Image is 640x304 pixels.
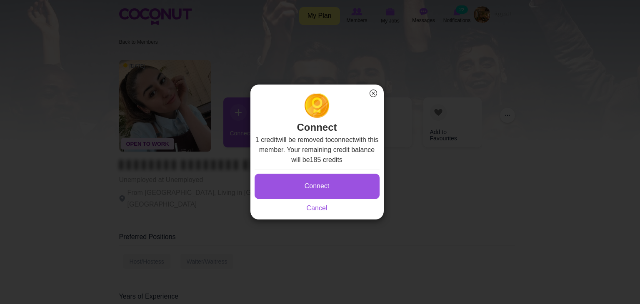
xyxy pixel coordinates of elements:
[255,135,380,213] div: will be removed to with this member. Your remaining credit balance will be
[331,136,354,143] b: connect
[310,156,342,163] b: 185 credits
[307,204,327,212] a: Cancel
[368,88,379,99] button: Close
[255,93,380,135] h2: Connect
[255,174,380,199] button: Connect
[255,136,277,143] b: 1 credit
